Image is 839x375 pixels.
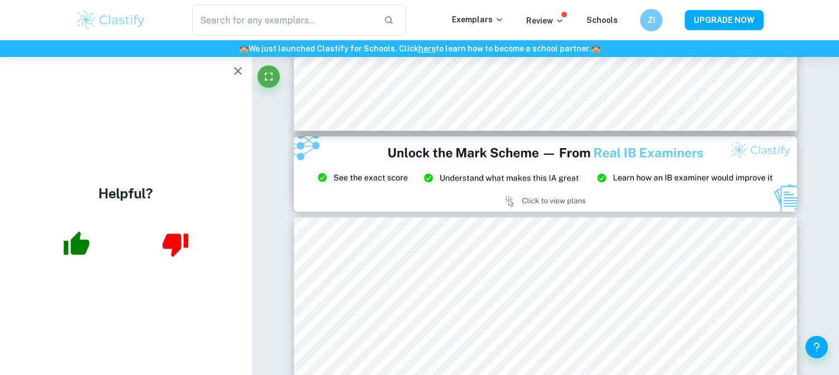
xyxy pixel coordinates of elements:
[239,44,249,53] span: 🏫
[258,65,280,88] button: Fullscreen
[640,9,662,31] button: ZI
[587,16,618,25] a: Schools
[685,10,764,30] button: UPGRADE NOW
[98,183,153,203] h4: Helpful?
[75,9,146,31] img: Clastify logo
[526,15,564,27] p: Review
[591,44,600,53] span: 🏫
[418,44,436,53] a: here
[805,336,828,358] button: Help and Feedback
[294,136,797,212] img: Ad
[452,13,504,26] p: Exemplars
[2,42,837,55] h6: We just launched Clastify for Schools. Click to learn how to become a school partner.
[192,4,375,36] input: Search for any exemplars...
[645,14,658,26] h6: ZI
